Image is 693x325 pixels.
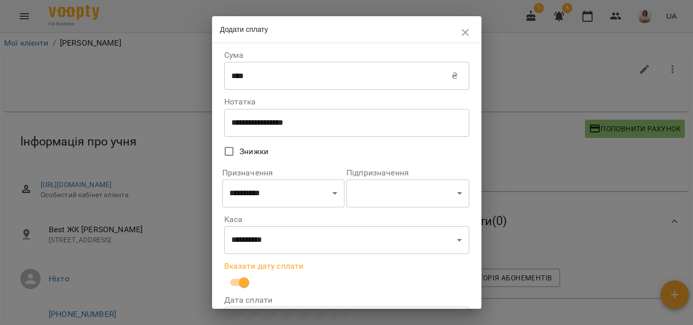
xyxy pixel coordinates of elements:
[224,98,469,106] label: Нотатка
[220,25,268,33] span: Додати сплату
[452,70,458,82] p: ₴
[224,296,469,304] label: Дата сплати
[222,169,345,177] label: Призначення
[224,215,469,224] label: Каса
[346,169,469,177] label: Підпризначення
[239,146,268,158] span: Знижки
[224,51,469,59] label: Сума
[224,262,469,270] label: Вказати дату сплати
